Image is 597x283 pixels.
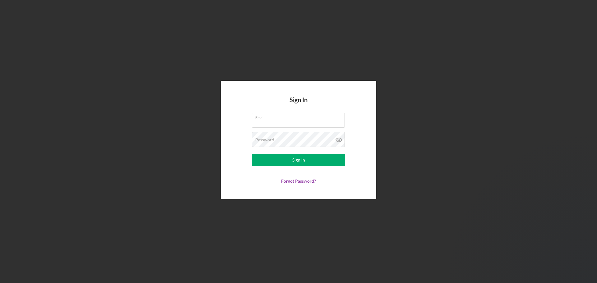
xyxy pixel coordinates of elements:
div: Sign In [292,154,305,166]
label: Password [255,137,274,142]
h4: Sign In [289,96,308,113]
label: Email [255,113,345,120]
button: Sign In [252,154,345,166]
a: Forgot Password? [281,178,316,184]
